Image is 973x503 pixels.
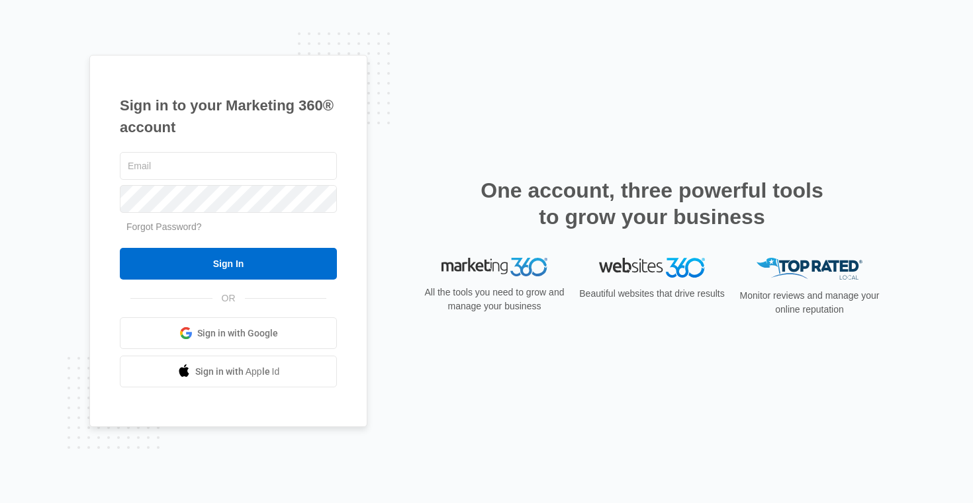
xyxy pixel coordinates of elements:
[195,365,280,379] span: Sign in with Apple Id
[757,258,862,280] img: Top Rated Local
[441,258,547,276] img: Marketing 360
[120,95,337,138] h1: Sign in to your Marketing 360® account
[120,356,337,387] a: Sign in with Apple Id
[477,177,827,230] h2: One account, three powerful tools to grow your business
[735,289,884,317] p: Monitor reviews and manage your online reputation
[120,152,337,180] input: Email
[420,286,569,313] p: All the tools you need to grow and manage your business
[599,258,705,277] img: Websites 360
[197,327,278,340] span: Sign in with Google
[126,221,202,232] a: Forgot Password?
[120,317,337,349] a: Sign in with Google
[120,248,337,280] input: Sign In
[212,291,245,305] span: OR
[578,287,726,301] p: Beautiful websites that drive results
